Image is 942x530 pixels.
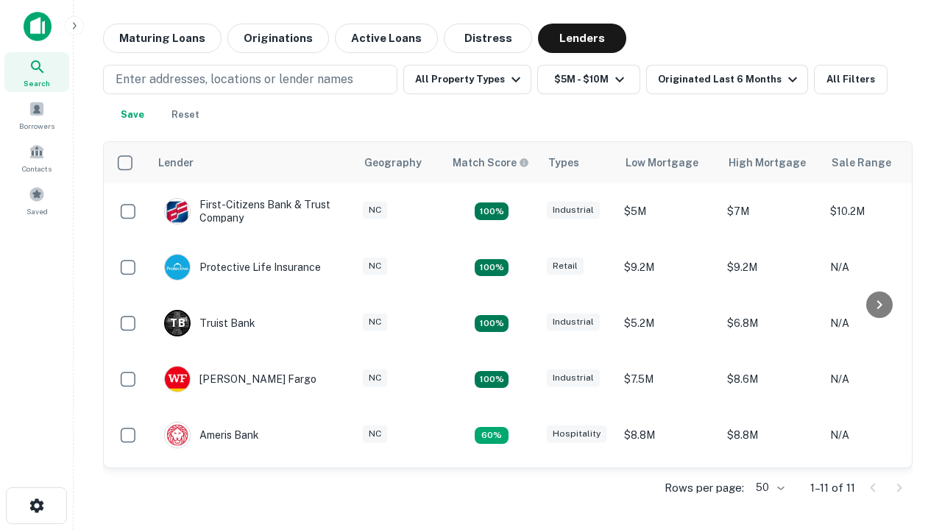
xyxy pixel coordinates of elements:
[158,154,194,172] div: Lender
[116,71,353,88] p: Enter addresses, locations or lender names
[617,142,720,183] th: Low Mortgage
[19,120,54,132] span: Borrowers
[403,65,531,94] button: All Property Types
[750,477,787,498] div: 50
[444,24,532,53] button: Distress
[475,259,509,277] div: Matching Properties: 2, hasApolloMatch: undefined
[547,425,606,442] div: Hospitality
[363,202,387,219] div: NC
[475,315,509,333] div: Matching Properties: 3, hasApolloMatch: undefined
[165,199,190,224] img: picture
[24,77,50,89] span: Search
[165,255,190,280] img: picture
[720,142,823,183] th: High Mortgage
[4,95,69,135] a: Borrowers
[355,142,444,183] th: Geography
[720,463,823,519] td: $9.2M
[658,71,801,88] div: Originated Last 6 Months
[720,295,823,351] td: $6.8M
[164,422,259,448] div: Ameris Bank
[617,239,720,295] td: $9.2M
[363,314,387,331] div: NC
[453,155,526,171] h6: Match Score
[626,154,698,172] div: Low Mortgage
[617,351,720,407] td: $7.5M
[453,155,529,171] div: Capitalize uses an advanced AI algorithm to match your search with the best lender. The match sco...
[164,366,316,392] div: [PERSON_NAME] Fargo
[165,367,190,392] img: picture
[4,138,69,177] a: Contacts
[475,427,509,445] div: Matching Properties: 1, hasApolloMatch: undefined
[617,295,720,351] td: $5.2M
[814,65,888,94] button: All Filters
[103,65,397,94] button: Enter addresses, locations or lender names
[729,154,806,172] div: High Mortgage
[26,205,48,217] span: Saved
[24,12,52,41] img: capitalize-icon.png
[165,423,190,448] img: picture
[109,100,156,130] button: Save your search to get updates of matches that match your search criteria.
[720,183,823,239] td: $7M
[335,24,438,53] button: Active Loans
[720,239,823,295] td: $9.2M
[539,142,617,183] th: Types
[444,142,539,183] th: Capitalize uses an advanced AI algorithm to match your search with the best lender. The match sco...
[537,65,640,94] button: $5M - $10M
[665,479,744,497] p: Rows per page:
[547,258,584,275] div: Retail
[548,154,579,172] div: Types
[170,316,185,331] p: T B
[164,310,255,336] div: Truist Bank
[538,24,626,53] button: Lenders
[617,407,720,463] td: $8.8M
[646,65,808,94] button: Originated Last 6 Months
[363,370,387,386] div: NC
[720,407,823,463] td: $8.8M
[832,154,891,172] div: Sale Range
[617,463,720,519] td: $9.2M
[22,163,52,174] span: Contacts
[720,351,823,407] td: $8.6M
[164,254,321,280] div: Protective Life Insurance
[4,180,69,220] a: Saved
[227,24,329,53] button: Originations
[475,202,509,220] div: Matching Properties: 2, hasApolloMatch: undefined
[162,100,209,130] button: Reset
[547,370,600,386] div: Industrial
[364,154,422,172] div: Geography
[363,258,387,275] div: NC
[868,365,942,436] iframe: Chat Widget
[617,183,720,239] td: $5M
[547,314,600,331] div: Industrial
[475,371,509,389] div: Matching Properties: 2, hasApolloMatch: undefined
[149,142,355,183] th: Lender
[547,202,600,219] div: Industrial
[810,479,855,497] p: 1–11 of 11
[363,425,387,442] div: NC
[103,24,222,53] button: Maturing Loans
[4,52,69,92] a: Search
[164,198,341,225] div: First-citizens Bank & Trust Company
